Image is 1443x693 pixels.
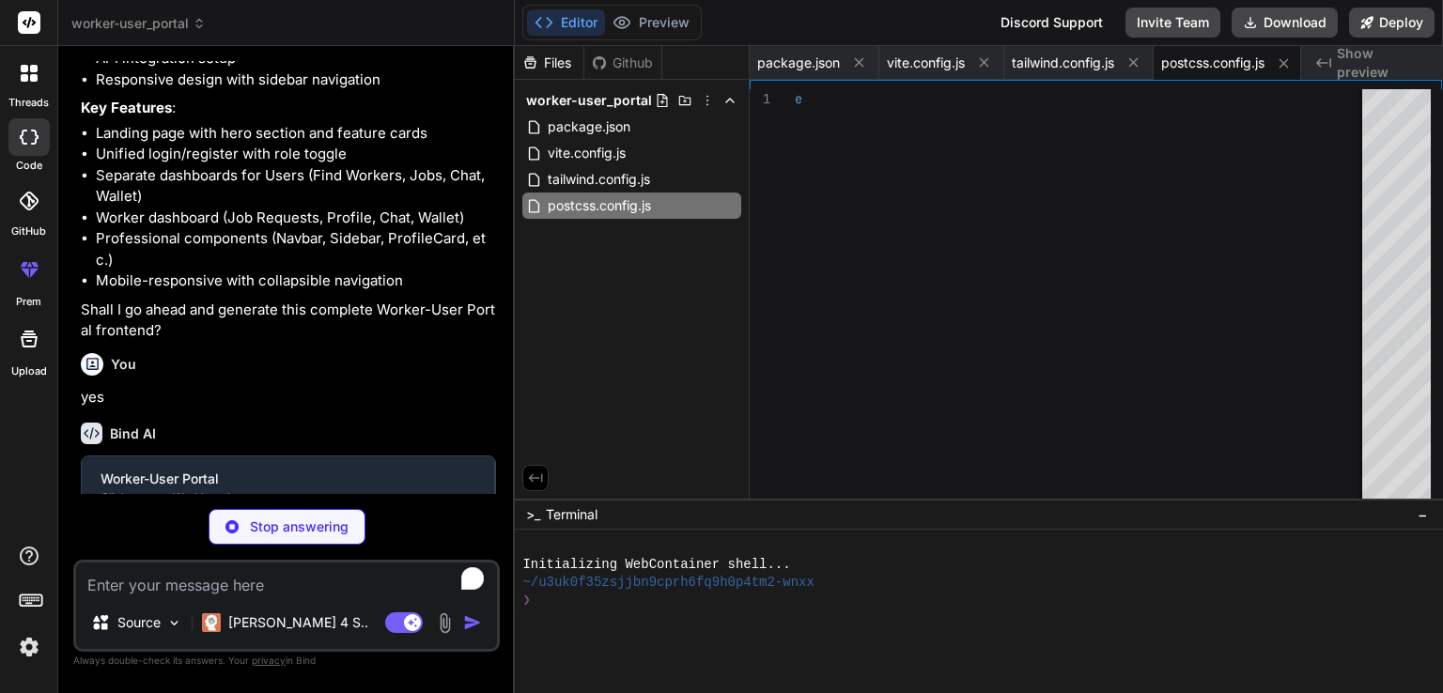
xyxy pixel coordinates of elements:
[1125,8,1220,38] button: Invite Team
[11,363,47,379] label: Upload
[1418,505,1428,524] span: −
[522,592,532,609] span: ❯
[546,168,652,191] span: tailwind.config.js
[522,574,814,592] span: ~/u3uk0f35zsjjbn9cprh6fq9h0p4tm2-wnxx
[527,9,605,36] button: Editor
[82,456,494,518] button: Worker-User PortalClick to open Workbench
[110,424,156,443] h6: Bind AI
[1232,8,1338,38] button: Download
[546,115,632,138] span: package.json
[584,54,661,72] div: Github
[101,470,475,488] div: Worker-User Portal
[71,14,206,33] span: worker-user_portal
[795,90,802,107] span: e
[166,615,182,631] img: Pick Models
[111,355,136,374] h6: You
[463,613,482,632] img: icon
[434,612,456,634] img: attachment
[96,270,496,292] li: Mobile-responsive with collapsible navigation
[250,517,349,536] p: Stop answering
[228,613,368,632] p: [PERSON_NAME] 4 S..
[8,95,49,111] label: threads
[202,613,221,632] img: Claude 4 Sonnet
[526,505,540,524] span: >_
[96,69,496,91] li: Responsive design with sidebar navigation
[515,54,583,72] div: Files
[101,490,475,505] div: Click to open Workbench
[81,300,496,342] p: Shall I go ahead and generate this complete Worker-User Portal frontend?
[117,613,161,632] p: Source
[16,294,41,310] label: prem
[546,505,597,524] span: Terminal
[96,165,496,208] li: Separate dashboards for Users (Find Workers, Jobs, Chat, Wallet)
[252,654,286,666] span: privacy
[16,158,42,174] label: code
[11,223,46,239] label: GitHub
[750,89,770,109] div: 1
[526,91,652,110] span: worker-user_portal
[1349,8,1435,38] button: Deploy
[522,556,790,574] span: Initializing WebContainer shell...
[96,228,496,270] li: Professional components (Navbar, Sidebar, ProfileCard, etc.)
[81,98,496,119] p: :
[1414,500,1432,530] button: −
[1337,44,1428,82] span: Show preview
[96,123,496,145] li: Landing page with hero section and feature cards
[605,9,697,36] button: Preview
[757,54,840,72] span: package.json
[96,144,496,165] li: Unified login/register with role toggle
[13,631,45,663] img: settings
[1161,54,1265,72] span: postcss.config.js
[73,652,500,670] p: Always double-check its answers. Your in Bind
[76,562,497,596] textarea: To enrich screen reader interactions, please activate Accessibility in Grammarly extension settings
[81,387,496,408] p: yes
[546,194,653,217] span: postcss.config.js
[989,8,1114,38] div: Discord Support
[887,54,965,72] span: vite.config.js
[1012,54,1114,72] span: tailwind.config.js
[96,208,496,229] li: Worker dashboard (Job Requests, Profile, Chat, Wallet)
[81,99,172,116] strong: Key Features
[546,142,628,164] span: vite.config.js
